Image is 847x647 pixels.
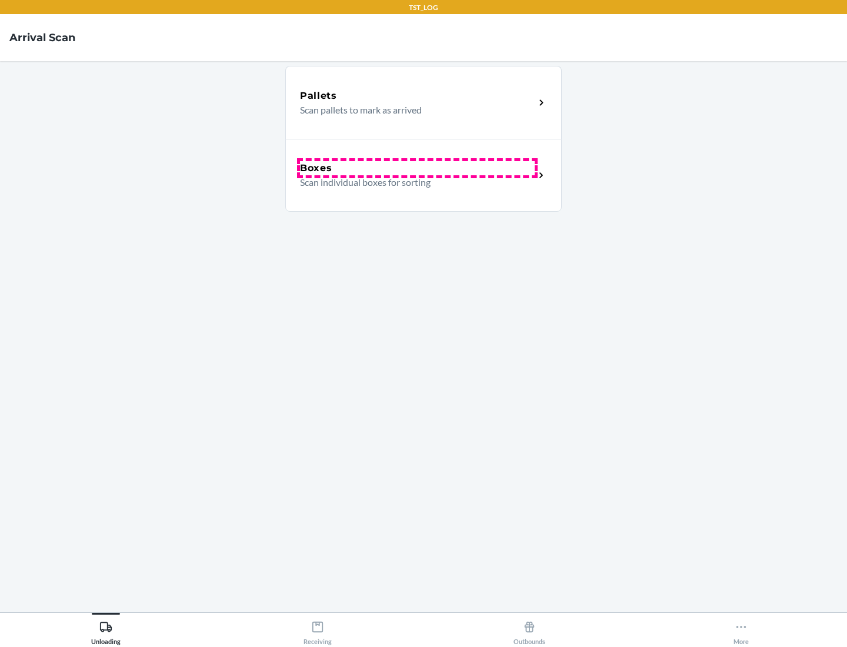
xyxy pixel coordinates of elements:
[300,161,332,175] h5: Boxes
[409,2,438,13] p: TST_LOG
[212,613,423,645] button: Receiving
[300,103,525,117] p: Scan pallets to mark as arrived
[304,616,332,645] div: Receiving
[9,30,75,45] h4: Arrival Scan
[733,616,749,645] div: More
[300,89,337,103] h5: Pallets
[423,613,635,645] button: Outbounds
[300,175,525,189] p: Scan individual boxes for sorting
[285,66,562,139] a: PalletsScan pallets to mark as arrived
[285,139,562,212] a: BoxesScan individual boxes for sorting
[635,613,847,645] button: More
[91,616,121,645] div: Unloading
[513,616,545,645] div: Outbounds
